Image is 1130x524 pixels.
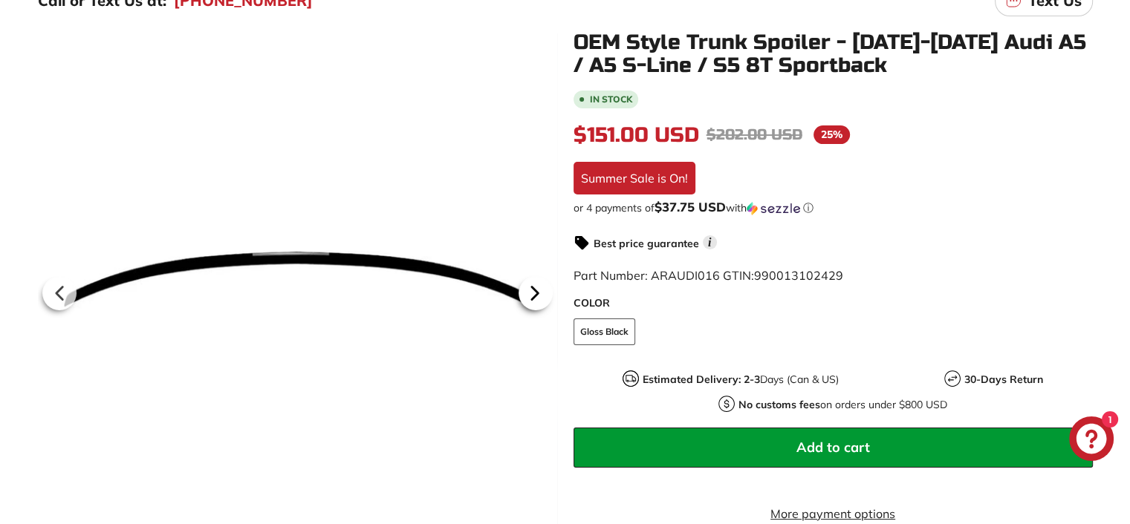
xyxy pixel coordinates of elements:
[574,268,843,283] span: Part Number: ARAUDI016 GTIN:
[574,122,699,148] span: $151.00 USD
[964,373,1043,386] strong: 30-Days Return
[590,95,632,104] b: In stock
[655,199,726,214] span: $37.75 USD
[574,200,1093,215] div: or 4 payments of$37.75 USDwithSezzle Click to learn more about Sezzle
[747,202,800,215] img: Sezzle
[594,237,699,250] strong: Best price guarantee
[574,505,1093,523] a: More payment options
[738,398,820,411] strong: No customs fees
[574,162,695,194] div: Summer Sale is On!
[707,125,802,144] span: $202.00 USD
[754,268,843,283] span: 990013102429
[814,125,850,144] span: 25%
[703,235,717,249] span: i
[574,428,1093,468] button: Add to cart
[738,397,947,413] p: on orders under $800 USD
[643,372,839,387] p: Days (Can & US)
[796,439,870,456] span: Add to cart
[1065,416,1118,465] inbox-online-store-chat: Shopify online store chat
[643,373,760,386] strong: Estimated Delivery: 2-3
[574,295,1093,311] label: COLOR
[574,31,1093,77] h1: OEM Style Trunk Spoiler - [DATE]-[DATE] Audi A5 / A5 S-Line / S5 8T Sportback
[574,200,1093,215] div: or 4 payments of with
